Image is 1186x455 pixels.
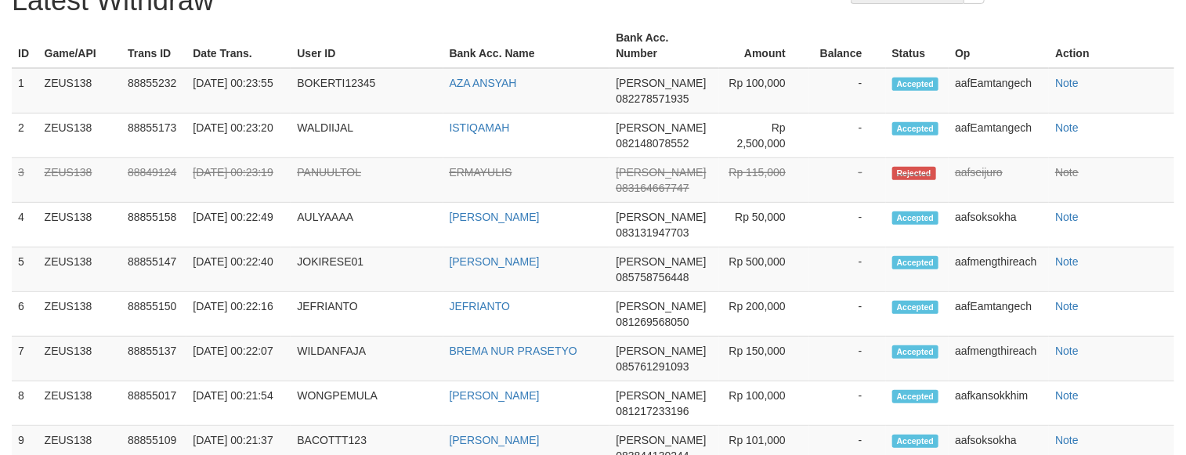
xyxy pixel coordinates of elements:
[719,337,809,381] td: Rp 150,000
[719,381,809,426] td: Rp 100,000
[186,381,291,426] td: [DATE] 00:21:54
[450,77,517,89] a: AZA ANSYAH
[38,23,121,68] th: Game/API
[121,292,186,337] td: 88855150
[186,203,291,247] td: [DATE] 00:22:49
[809,114,886,158] td: -
[616,389,706,402] span: [PERSON_NAME]
[892,211,939,225] span: Accepted
[616,211,706,223] span: [PERSON_NAME]
[450,434,540,446] a: [PERSON_NAME]
[450,121,510,134] a: ISTIQAMAH
[1055,211,1079,223] a: Note
[616,405,689,417] span: 081217233196
[12,203,38,247] td: 4
[719,247,809,292] td: Rp 500,000
[949,337,1049,381] td: aafmengthireach
[949,114,1049,158] td: aafEamtangech
[121,23,186,68] th: Trans ID
[719,114,809,158] td: Rp 2,500,000
[892,256,939,269] span: Accepted
[186,337,291,381] td: [DATE] 00:22:07
[186,114,291,158] td: [DATE] 00:23:20
[186,247,291,292] td: [DATE] 00:22:40
[1055,389,1079,402] a: Note
[291,247,443,292] td: JOKIRESE01
[949,158,1049,203] td: aafseijuro
[38,337,121,381] td: ZEUS138
[121,114,186,158] td: 88855173
[809,203,886,247] td: -
[616,166,706,179] span: [PERSON_NAME]
[809,68,886,114] td: -
[450,345,577,357] a: BREMA NUR PRASETYO
[291,203,443,247] td: AULYAAAA
[12,247,38,292] td: 5
[809,337,886,381] td: -
[616,137,689,150] span: 082148078552
[1055,166,1079,179] a: Note
[121,247,186,292] td: 88855147
[121,203,186,247] td: 88855158
[38,292,121,337] td: ZEUS138
[616,77,706,89] span: [PERSON_NAME]
[291,337,443,381] td: WILDANFAJA
[450,389,540,402] a: [PERSON_NAME]
[609,23,719,68] th: Bank Acc. Number
[1055,77,1079,89] a: Note
[291,158,443,203] td: PANUULTOL
[121,68,186,114] td: 88855232
[450,211,540,223] a: [PERSON_NAME]
[949,23,1049,68] th: Op
[12,381,38,426] td: 8
[616,182,689,194] span: 083164667747
[450,166,512,179] a: ERMAYULIS
[121,158,186,203] td: 88849124
[892,301,939,314] span: Accepted
[186,292,291,337] td: [DATE] 00:22:16
[616,300,706,312] span: [PERSON_NAME]
[450,255,540,268] a: [PERSON_NAME]
[949,247,1049,292] td: aafmengthireach
[616,271,689,283] span: 085758756448
[616,226,689,239] span: 083131947703
[892,345,939,359] span: Accepted
[1049,23,1174,68] th: Action
[12,68,38,114] td: 1
[616,434,706,446] span: [PERSON_NAME]
[719,203,809,247] td: Rp 50,000
[892,390,939,403] span: Accepted
[12,158,38,203] td: 3
[186,68,291,114] td: [DATE] 00:23:55
[616,316,689,328] span: 081269568050
[809,381,886,426] td: -
[291,292,443,337] td: JEFRIANTO
[38,203,121,247] td: ZEUS138
[121,381,186,426] td: 88855017
[809,23,886,68] th: Balance
[892,122,939,135] span: Accepted
[949,68,1049,114] td: aafEamtangech
[12,114,38,158] td: 2
[1055,434,1079,446] a: Note
[291,114,443,158] td: WALDIIJAL
[38,247,121,292] td: ZEUS138
[443,23,610,68] th: Bank Acc. Name
[291,23,443,68] th: User ID
[719,23,809,68] th: Amount
[1055,255,1079,268] a: Note
[38,381,121,426] td: ZEUS138
[186,158,291,203] td: [DATE] 00:23:19
[616,345,706,357] span: [PERSON_NAME]
[1055,121,1079,134] a: Note
[892,78,939,91] span: Accepted
[38,68,121,114] td: ZEUS138
[892,167,936,180] span: Rejected
[949,203,1049,247] td: aafsoksokha
[12,292,38,337] td: 6
[719,158,809,203] td: Rp 115,000
[121,337,186,381] td: 88855137
[616,255,706,268] span: [PERSON_NAME]
[616,92,689,105] span: 082278571935
[1055,345,1079,357] a: Note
